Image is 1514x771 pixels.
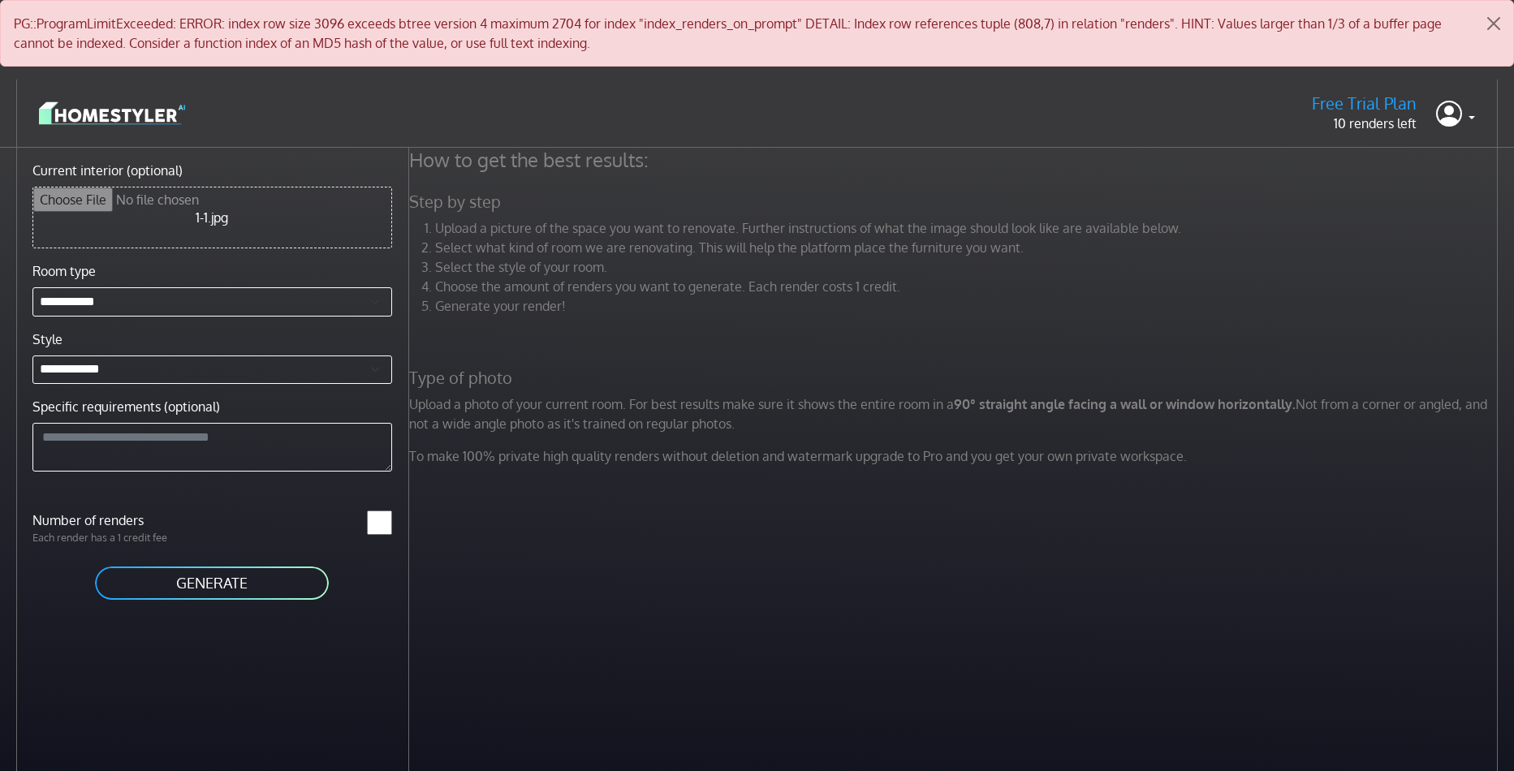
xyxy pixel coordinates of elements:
button: GENERATE [93,565,330,601]
li: Select the style of your room. [435,257,1502,277]
img: logo-3de290ba35641baa71223ecac5eacb59cb85b4c7fdf211dc9aaecaaee71ea2f8.svg [39,99,185,127]
li: Select what kind of room we are renovating. This will help the platform place the furniture you w... [435,238,1502,257]
strong: 90° straight angle facing a wall or window horizontally. [954,396,1296,412]
li: Choose the amount of renders you want to generate. Each render costs 1 credit. [435,277,1502,296]
h5: Type of photo [399,368,1512,388]
label: Room type [32,261,96,281]
p: To make 100% private high quality renders without deletion and watermark upgrade to Pro and you g... [399,446,1512,466]
p: 10 renders left [1312,114,1417,133]
label: Number of renders [23,510,212,530]
h5: Free Trial Plan [1312,93,1417,114]
label: Style [32,330,63,349]
h5: Step by step [399,192,1512,212]
label: Specific requirements (optional) [32,397,220,416]
button: Close [1474,1,1513,46]
li: Upload a picture of the space you want to renovate. Further instructions of what the image should... [435,218,1502,238]
li: Generate your render! [435,296,1502,316]
h4: How to get the best results: [399,148,1512,172]
p: Upload a photo of your current room. For best results make sure it shows the entire room in a Not... [399,394,1512,433]
p: Each render has a 1 credit fee [23,530,212,545]
label: Current interior (optional) [32,161,183,180]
